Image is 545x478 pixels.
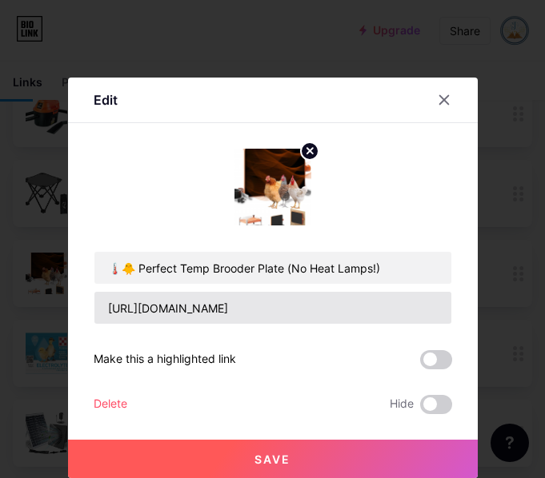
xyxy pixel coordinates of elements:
[254,452,291,466] span: Save
[94,252,451,284] input: Title
[94,90,118,110] div: Edit
[94,350,236,369] div: Make this a highlighted link
[94,292,451,324] input: URL
[68,440,478,478] button: Save
[390,395,414,414] span: Hide
[234,149,311,225] img: link_thumbnail
[94,395,127,414] div: Delete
